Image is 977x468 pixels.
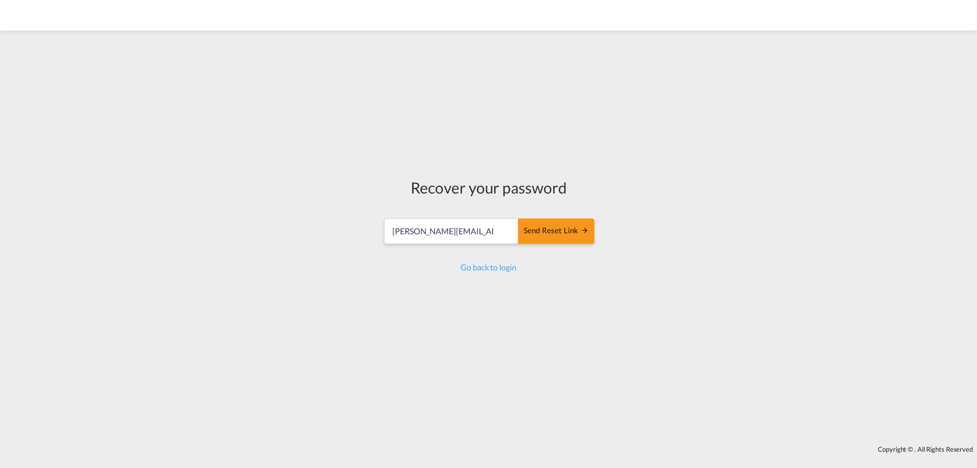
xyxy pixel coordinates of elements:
[518,218,594,244] button: SEND RESET LINK
[383,177,594,198] div: Recover your password
[581,226,589,234] md-icon: icon-arrow-right
[384,218,519,244] input: Email
[524,225,589,237] div: Send reset link
[461,262,516,272] a: Go back to login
